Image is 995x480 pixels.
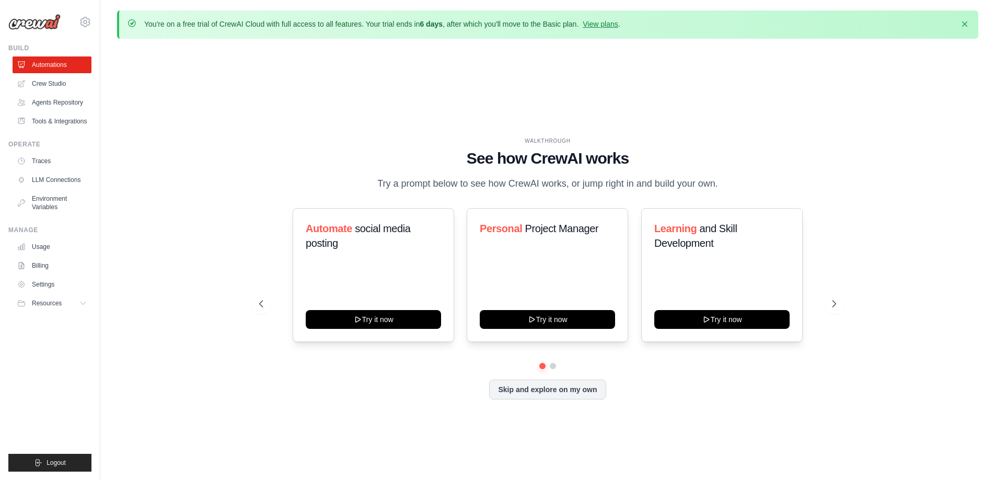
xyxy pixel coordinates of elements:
span: Automate [306,223,352,234]
a: Billing [13,257,91,274]
strong: 6 days [420,20,443,28]
a: Traces [13,153,91,169]
button: Skip and explore on my own [489,380,606,399]
div: WALKTHROUGH [259,137,836,145]
div: Manage [8,226,91,234]
span: and Skill Development [654,223,737,249]
span: Personal [480,223,522,234]
button: Resources [13,295,91,312]
div: Build [8,44,91,52]
a: LLM Connections [13,172,91,188]
a: Agents Repository [13,94,91,111]
button: Logout [8,454,91,472]
p: You're on a free trial of CrewAI Cloud with full access to all features. Your trial ends in , aft... [144,19,620,29]
a: View plans [583,20,618,28]
span: Project Manager [525,223,599,234]
button: Try it now [654,310,790,329]
span: Resources [32,299,62,307]
img: Logo [8,14,61,30]
a: Usage [13,238,91,255]
a: Tools & Integrations [13,113,91,130]
a: Environment Variables [13,190,91,215]
div: Operate [8,140,91,148]
span: social media posting [306,223,411,249]
span: Learning [654,223,697,234]
button: Try it now [306,310,441,329]
span: Logout [47,459,66,467]
p: Try a prompt below to see how CrewAI works, or jump right in and build your own. [372,176,723,191]
h1: See how CrewAI works [259,149,836,168]
a: Settings [13,276,91,293]
button: Try it now [480,310,615,329]
a: Automations [13,56,91,73]
a: Crew Studio [13,75,91,92]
